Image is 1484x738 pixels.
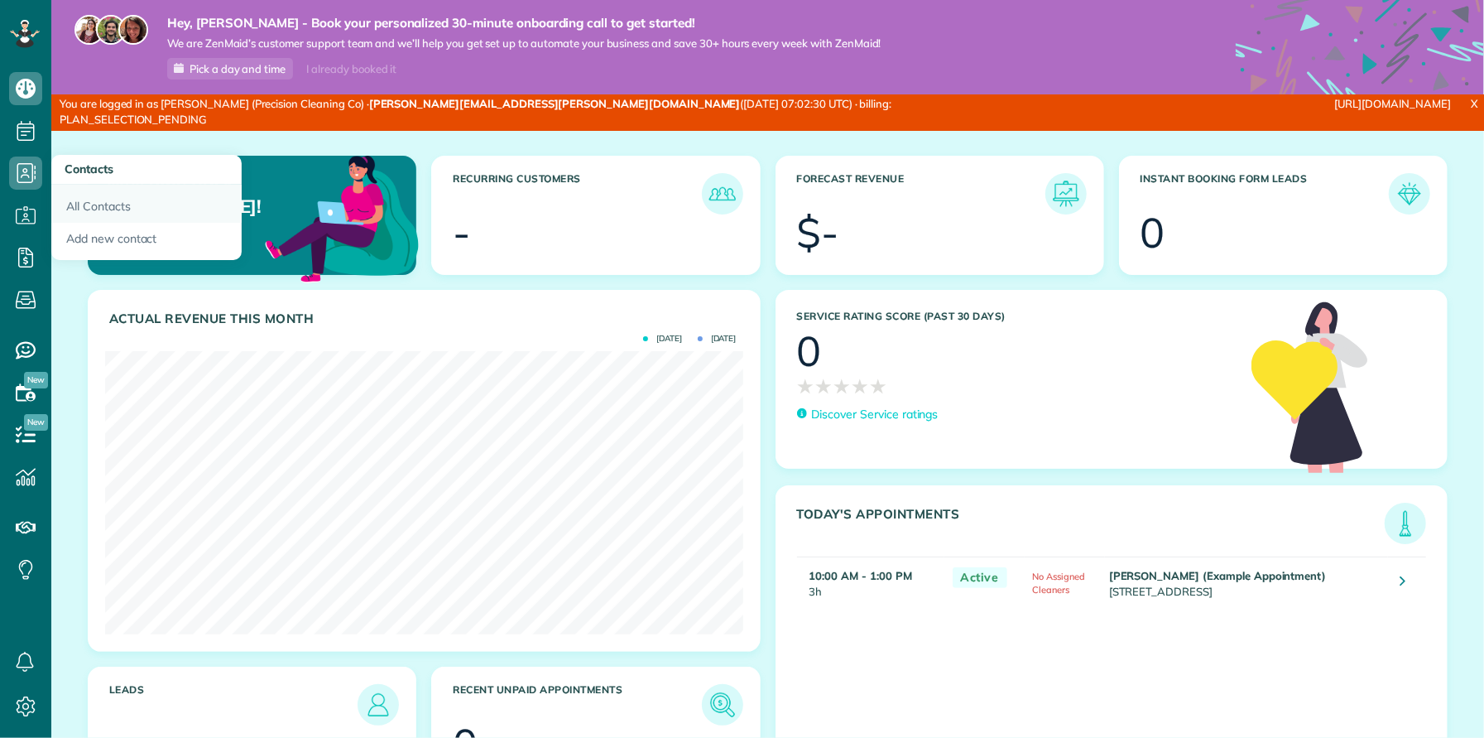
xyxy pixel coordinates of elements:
[190,62,286,75] span: Pick a day and time
[797,212,839,253] div: $-
[797,372,815,401] span: ★
[167,36,881,51] span: We are ZenMaid’s customer support team and we’ll help you get set up to automate your business an...
[643,335,682,343] span: [DATE]
[797,507,1386,544] h3: Today's Appointments
[797,557,944,609] td: 3h
[362,688,395,721] img: icon_leads-1bed01f49abd5b7fead27621c3d59655bb73ed531f8eeb49469d10e621d6b896.png
[453,212,470,253] div: -
[262,137,422,297] img: dashboard_welcome-42a62b7d889689a78055ac9021e634bf52bae3f8056760290aed330b23ab8690.png
[109,684,358,726] h3: Leads
[1464,94,1484,113] a: X
[812,406,939,423] p: Discover Service ratings
[65,162,113,176] span: Contacts
[51,94,987,130] div: You are logged in as [PERSON_NAME] (Precision Cleaning Co) · ([DATE] 07:02:30 UTC) · billing: PLA...
[1335,97,1451,110] a: [URL][DOMAIN_NAME]
[698,335,737,343] span: [DATE]
[1105,557,1388,609] td: [STREET_ADDRESS]
[74,15,104,45] img: maria-72a9807cf96188c08ef61303f053569d2e2a8a1cde33d635c8a3ac13582a053d.jpg
[797,406,939,423] a: Discover Service ratings
[706,688,739,721] img: icon_unpaid_appointments-47b8ce3997adf2238b356f14209ab4cced10bd1f174958f3ca8f1d0dd7fffeee.png
[869,372,887,401] span: ★
[369,97,741,110] strong: [PERSON_NAME][EMAIL_ADDRESS][PERSON_NAME][DOMAIN_NAME]
[797,311,1235,322] h3: Service Rating score (past 30 days)
[1033,571,1086,596] span: No Assigned Cleaners
[296,59,406,80] div: I already booked it
[453,684,701,726] h3: Recent unpaid appointments
[51,185,242,223] a: All Contacts
[797,173,1045,215] h3: Forecast Revenue
[809,569,912,582] strong: 10:00 AM - 1:00 PM
[797,330,822,372] div: 0
[706,177,739,210] img: icon_recurring_customers-cf858462ba22bcd05b5a5880d41d6543d210077de5bb9ebc9590e49fd87d84ed.png
[1389,507,1422,540] img: icon_todays_appointments-901f7ab196bb0bea1936b74009e4eb5ffbc2d2711fa7634e0d609ed5ef32b18b.png
[851,372,869,401] span: ★
[51,223,242,261] a: Add new contact
[109,311,743,326] h3: Actual Revenue this month
[1141,212,1165,253] div: 0
[118,15,148,45] img: michelle-19f622bdf1676172e81f8f8fba1fb50e276960ebfe0243fe18214015130c80e4.jpg
[1141,173,1389,215] h3: Instant Booking Form Leads
[1393,177,1426,210] img: icon_form_leads-04211a6a04a5b2264e4ee56bc0799ec3eb69b7e499cbb523a139df1d13a81ae0.png
[167,58,293,80] a: Pick a day and time
[24,414,48,431] span: New
[1109,569,1327,582] strong: [PERSON_NAME] (Example Appointment)
[96,15,126,45] img: jorge-587dff0eeaa6aab1f244e6dc62b8924c3b6ad411094392a53c71c6c4a576187d.jpg
[814,372,833,401] span: ★
[1049,177,1083,210] img: icon_forecast_revenue-8c13a41c7ed35a8dcfafea3cbb826a0462acb37728057bba2d056411b612bbbe.png
[167,15,881,31] strong: Hey, [PERSON_NAME] - Book your personalized 30-minute onboarding call to get started!
[24,372,48,388] span: New
[953,567,1007,588] span: Active
[833,372,851,401] span: ★
[453,173,701,215] h3: Recurring Customers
